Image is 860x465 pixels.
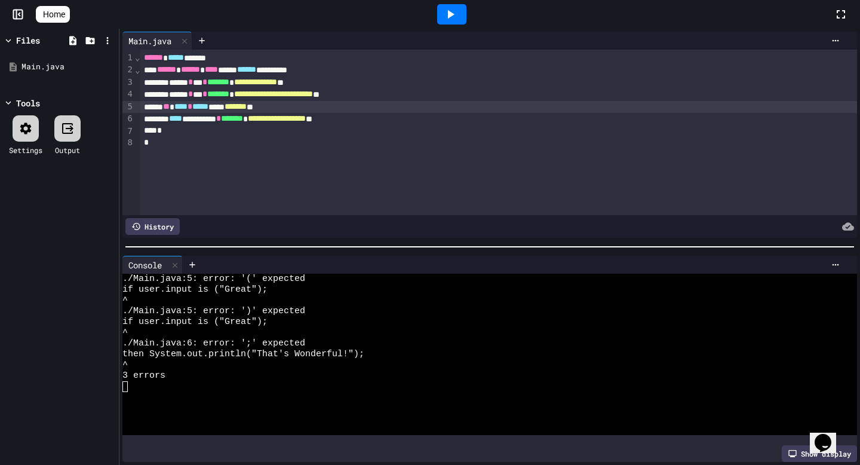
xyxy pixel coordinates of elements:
div: 2 [122,64,134,76]
div: 4 [122,88,134,100]
div: Main.java [122,32,192,50]
span: Home [43,8,65,20]
div: 7 [122,126,134,137]
div: 1 [122,52,134,64]
span: then System.out.println("That's Wonderful!"); [122,349,364,360]
span: if user.input is ("Great"); [122,317,268,328]
div: 5 [122,101,134,113]
span: 3 errors [122,371,165,381]
a: Home [36,6,70,23]
div: 8 [122,137,134,149]
span: Fold line [134,53,140,62]
div: Settings [9,145,42,155]
span: Fold line [134,65,140,75]
span: if user.input is ("Great"); [122,284,268,295]
div: Main.java [21,61,115,73]
span: ./Main.java:5: error: ')' expected [122,306,305,317]
span: ^ [122,295,128,306]
span: ./Main.java:5: error: '(' expected [122,274,305,284]
span: ^ [122,328,128,338]
div: Show display [782,445,857,462]
span: ./Main.java:6: error: ';' expected [122,338,305,349]
div: Console [122,256,183,274]
div: Files [16,34,40,47]
div: Output [55,145,80,155]
div: 3 [122,77,134,88]
div: 6 [122,113,134,125]
div: History [125,218,180,235]
div: Main.java [122,35,177,47]
div: Console [122,259,168,271]
span: ^ [122,360,128,371]
iframe: chat widget [810,417,848,453]
div: Tools [16,97,40,109]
